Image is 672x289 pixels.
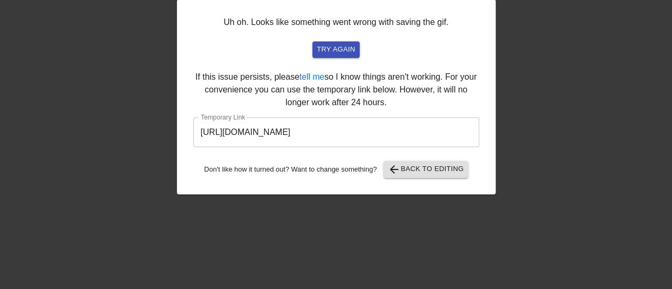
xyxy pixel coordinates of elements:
[299,72,324,81] a: tell me
[388,163,401,176] span: arrow_back
[193,117,479,147] input: bare
[388,163,464,176] span: Back to Editing
[384,161,468,178] button: Back to Editing
[193,161,479,178] div: Don't like how it turned out? Want to change something?
[317,44,355,56] span: try again
[312,41,359,58] button: try again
